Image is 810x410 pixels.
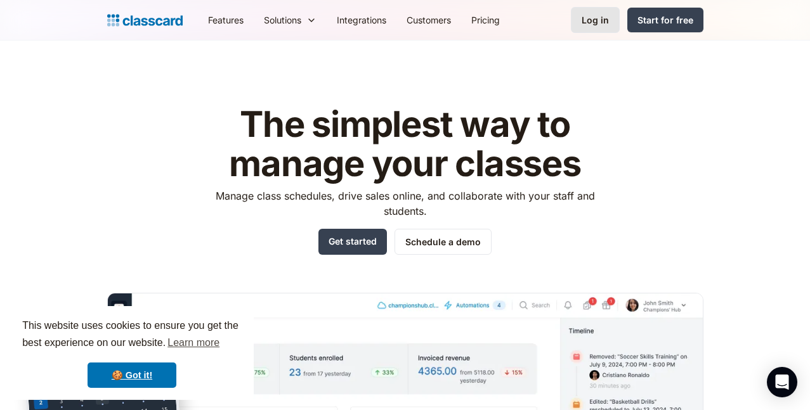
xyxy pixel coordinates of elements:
a: learn more about cookies [166,333,221,352]
div: Log in [582,13,609,27]
div: Solutions [254,6,327,34]
div: Open Intercom Messenger [767,367,797,397]
a: Start for free [627,8,703,32]
a: Pricing [461,6,510,34]
a: dismiss cookie message [88,362,176,388]
a: Log in [571,7,620,33]
a: home [107,11,183,29]
span: This website uses cookies to ensure you get the best experience on our website. [22,318,242,352]
a: Customers [396,6,461,34]
a: Integrations [327,6,396,34]
a: Get started [318,229,387,255]
a: Features [198,6,254,34]
p: Manage class schedules, drive sales online, and collaborate with your staff and students. [204,188,606,219]
div: Start for free [637,13,693,27]
div: cookieconsent [10,306,254,400]
h1: The simplest way to manage your classes [204,105,606,183]
a: Schedule a demo [395,229,492,255]
div: Solutions [264,13,301,27]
